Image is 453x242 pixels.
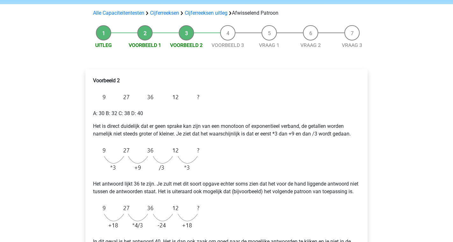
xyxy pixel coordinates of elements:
p: A: 30 B: 32 C: 38 D: 40 [93,110,360,117]
a: Voorbeeld 2 [170,42,203,48]
img: Alternating_Example_2_3.png [93,201,203,233]
a: Cijferreeksen uitleg [185,10,227,16]
a: Vraag 3 [342,42,362,48]
a: Voorbeeld 1 [129,42,161,48]
img: Alternating_Example_2_1.png [93,90,203,105]
div: Afwisselend Patroon [90,9,363,17]
a: Alle Capaciteitentesten [93,10,144,16]
a: Uitleg [95,42,112,48]
a: Voorbeeld 3 [212,42,244,48]
a: Cijferreeksen [150,10,179,16]
a: Vraag 1 [259,42,279,48]
p: Het is direct duidelijk dat er geen sprake kan zijn van een monotoon of exponentieel verband, de ... [93,122,360,138]
a: Vraag 2 [300,42,321,48]
img: Alternating_Example_2_2.png [93,143,203,175]
b: Voorbeeld 2 [93,77,120,84]
p: Het antwoord lijkt 36 te zijn. Je zult met dit soort opgave echter soms zien dat het voor de hand... [93,180,360,195]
